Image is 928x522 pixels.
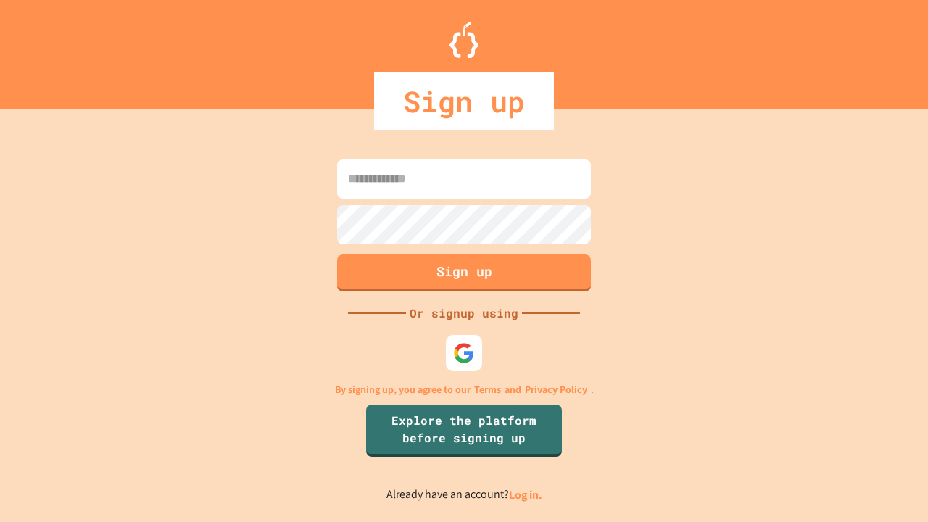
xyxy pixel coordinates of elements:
[509,487,542,502] a: Log in.
[366,405,562,457] a: Explore the platform before signing up
[335,382,594,397] p: By signing up, you agree to our and .
[525,382,587,397] a: Privacy Policy
[337,254,591,291] button: Sign up
[374,72,554,130] div: Sign up
[386,486,542,504] p: Already have an account?
[449,22,478,58] img: Logo.svg
[474,382,501,397] a: Terms
[406,304,522,322] div: Or signup using
[453,342,475,364] img: google-icon.svg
